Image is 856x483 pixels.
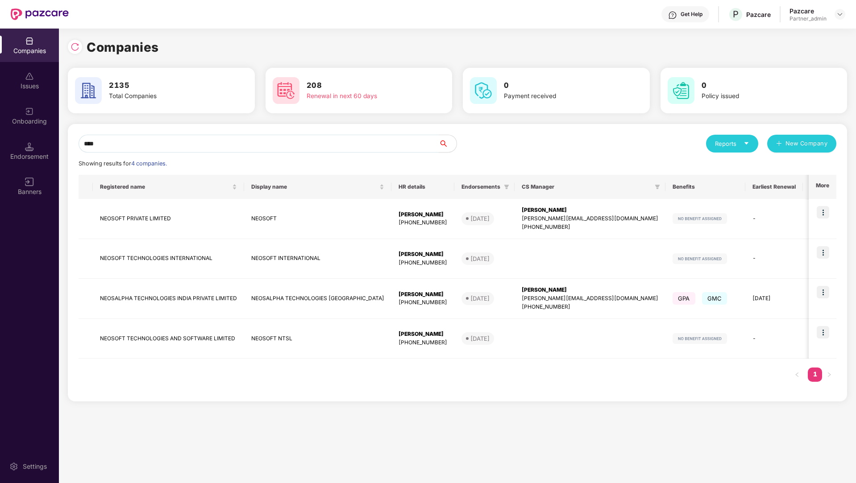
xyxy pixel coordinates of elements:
td: NEOSOFT NTSL [244,319,391,359]
span: Display name [251,183,378,190]
span: GMC [702,292,727,305]
img: svg+xml;base64,PHN2ZyB4bWxucz0iaHR0cDovL3d3dy53My5vcmcvMjAwMC9zdmciIHdpZHRoPSI2MCIgaGVpZ2h0PSI2MC... [668,77,694,104]
div: Pazcare [790,7,827,15]
td: NEOSOFT TECHNOLOGIES INTERNATIONAL [93,239,244,279]
div: [PERSON_NAME] [399,211,447,219]
td: NEOSOFT [244,199,391,239]
button: right [822,367,836,382]
div: [PHONE_NUMBER] [399,298,447,307]
div: Payment received [504,91,616,101]
div: Settings [20,462,50,471]
span: Registered name [100,183,230,190]
td: [DATE] [745,279,803,319]
th: Registered name [93,175,244,199]
img: icon [817,206,829,219]
div: Renewal in next 60 days [307,91,419,101]
img: icon [817,286,829,298]
div: [DATE] [470,294,490,303]
div: Get Help [681,11,702,18]
button: plusNew Company [767,135,836,153]
div: Pazcare [746,10,771,19]
img: svg+xml;base64,PHN2ZyBpZD0iSXNzdWVzX2Rpc2FibGVkIiB4bWxucz0iaHR0cDovL3d3dy53My5vcmcvMjAwMC9zdmciIH... [25,72,34,81]
span: filter [502,182,511,192]
img: svg+xml;base64,PHN2ZyBpZD0iSGVscC0zMngzMiIgeG1sbnM9Imh0dHA6Ly93d3cudzMub3JnLzIwMDAvc3ZnIiB3aWR0aD... [668,11,677,20]
div: [PHONE_NUMBER] [522,303,658,311]
h1: Companies [87,37,159,57]
div: [PERSON_NAME][EMAIL_ADDRESS][DOMAIN_NAME] [522,215,658,223]
button: left [790,367,804,382]
th: Issues [803,175,841,199]
div: [PERSON_NAME] [399,290,447,299]
th: Display name [244,175,391,199]
img: svg+xml;base64,PHN2ZyB3aWR0aD0iMTQuNSIgaGVpZ2h0PSIxNC41IiB2aWV3Qm94PSIwIDAgMTYgMTYiIGZpbGw9Im5vbm... [25,142,34,151]
span: 4 companies. [131,160,167,167]
div: [PERSON_NAME][EMAIL_ADDRESS][DOMAIN_NAME] [522,294,658,303]
span: plus [776,140,782,148]
td: NEOSALPHA TECHNOLOGIES INDIA PRIVATE LIMITED [93,279,244,319]
th: HR details [391,175,454,199]
td: NEOSOFT INTERNATIONAL [244,239,391,279]
div: [PERSON_NAME] [522,206,658,215]
span: right [827,372,832,377]
span: filter [653,182,662,192]
div: [PHONE_NUMBER] [399,259,447,267]
span: Endorsements [461,183,500,190]
div: [PHONE_NUMBER] [399,219,447,227]
div: Policy issued [702,91,814,101]
span: left [794,372,800,377]
td: - [745,199,803,239]
h3: 208 [307,80,419,91]
img: svg+xml;base64,PHN2ZyB4bWxucz0iaHR0cDovL3d3dy53My5vcmcvMjAwMC9zdmciIHdpZHRoPSIxMjIiIGhlaWdodD0iMj... [673,213,727,224]
td: NEOSALPHA TECHNOLOGIES [GEOGRAPHIC_DATA] [244,279,391,319]
h3: 2135 [109,80,221,91]
span: CS Manager [522,183,651,190]
th: Earliest Renewal [745,175,803,199]
span: P [733,9,739,20]
img: svg+xml;base64,PHN2ZyBpZD0iUmVsb2FkLTMyeDMyIiB4bWxucz0iaHR0cDovL3d3dy53My5vcmcvMjAwMC9zdmciIHdpZH... [71,42,79,51]
button: search [438,135,457,153]
img: svg+xml;base64,PHN2ZyBpZD0iU2V0dGluZy0yMHgyMCIgeG1sbnM9Imh0dHA6Ly93d3cudzMub3JnLzIwMDAvc3ZnIiB3aW... [9,462,18,471]
span: search [438,140,457,147]
th: Benefits [665,175,745,199]
div: [PERSON_NAME] [522,286,658,294]
td: - [745,239,803,279]
div: [PERSON_NAME] [399,330,447,339]
td: NEOSOFT PRIVATE LIMITED [93,199,244,239]
span: Showing results for [79,160,167,167]
h3: 0 [504,80,616,91]
span: GPA [673,292,695,305]
span: filter [504,184,509,190]
td: - [745,319,803,359]
img: svg+xml;base64,PHN2ZyB4bWxucz0iaHR0cDovL3d3dy53My5vcmcvMjAwMC9zdmciIHdpZHRoPSI2MCIgaGVpZ2h0PSI2MC... [75,77,102,104]
div: [DATE] [470,214,490,223]
img: svg+xml;base64,PHN2ZyB4bWxucz0iaHR0cDovL3d3dy53My5vcmcvMjAwMC9zdmciIHdpZHRoPSIxMjIiIGhlaWdodD0iMj... [673,253,727,264]
span: caret-down [744,140,749,146]
li: Previous Page [790,367,804,382]
div: [PERSON_NAME] [399,250,447,259]
h3: 0 [702,80,814,91]
div: Total Companies [109,91,221,101]
span: New Company [785,139,828,148]
li: Next Page [822,367,836,382]
div: Partner_admin [790,15,827,22]
div: [DATE] [470,254,490,263]
img: svg+xml;base64,PHN2ZyBpZD0iQ29tcGFuaWVzIiB4bWxucz0iaHR0cDovL3d3dy53My5vcmcvMjAwMC9zdmciIHdpZHRoPS... [25,37,34,45]
a: 1 [808,367,822,381]
td: NEOSOFT TECHNOLOGIES AND SOFTWARE LIMITED [93,319,244,359]
span: filter [655,184,660,190]
img: New Pazcare Logo [11,8,69,20]
div: [PHONE_NUMBER] [399,339,447,347]
img: icon [817,246,829,259]
div: [DATE] [470,334,490,343]
img: svg+xml;base64,PHN2ZyB3aWR0aD0iMjAiIGhlaWdodD0iMjAiIHZpZXdCb3g9IjAgMCAyMCAyMCIgZmlsbD0ibm9uZSIgeG... [25,107,34,116]
div: Reports [715,139,749,148]
img: svg+xml;base64,PHN2ZyB4bWxucz0iaHR0cDovL3d3dy53My5vcmcvMjAwMC9zdmciIHdpZHRoPSIxMjIiIGhlaWdodD0iMj... [673,333,727,344]
img: icon [817,326,829,339]
img: svg+xml;base64,PHN2ZyB4bWxucz0iaHR0cDovL3d3dy53My5vcmcvMjAwMC9zdmciIHdpZHRoPSI2MCIgaGVpZ2h0PSI2MC... [470,77,497,104]
img: svg+xml;base64,PHN2ZyBpZD0iRHJvcGRvd24tMzJ4MzIiIHhtbG5zPSJodHRwOi8vd3d3LnczLm9yZy8yMDAwL3N2ZyIgd2... [836,11,844,18]
img: svg+xml;base64,PHN2ZyB4bWxucz0iaHR0cDovL3d3dy53My5vcmcvMjAwMC9zdmciIHdpZHRoPSI2MCIgaGVpZ2h0PSI2MC... [273,77,299,104]
th: More [809,175,836,199]
div: [PHONE_NUMBER] [522,223,658,231]
img: svg+xml;base64,PHN2ZyB3aWR0aD0iMTYiIGhlaWdodD0iMTYiIHZpZXdCb3g9IjAgMCAxNiAxNiIgZmlsbD0ibm9uZSIgeG... [25,178,34,186]
li: 1 [808,367,822,382]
